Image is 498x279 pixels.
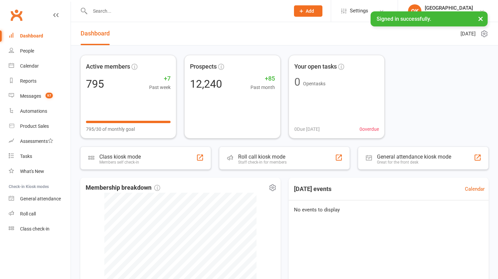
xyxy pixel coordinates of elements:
[9,206,71,221] a: Roll call
[20,138,53,144] div: Assessments
[294,125,320,133] span: 0 Due [DATE]
[475,11,487,26] button: ×
[20,196,61,201] div: General attendance
[238,154,287,160] div: Roll call kiosk mode
[20,78,36,84] div: Reports
[425,5,473,11] div: [GEOGRAPHIC_DATA]
[20,123,49,129] div: Product Sales
[294,62,337,72] span: Your open tasks
[9,149,71,164] a: Tasks
[86,125,135,133] span: 795/30 of monthly goal
[20,48,34,54] div: People
[149,74,171,84] span: +7
[9,191,71,206] a: General attendance kiosk mode
[20,33,43,38] div: Dashboard
[9,43,71,59] a: People
[306,8,314,14] span: Add
[86,79,104,89] div: 795
[377,154,451,160] div: General attendance kiosk mode
[20,169,44,174] div: What's New
[86,62,130,72] span: Active members
[9,59,71,74] a: Calendar
[149,84,171,91] span: Past week
[377,160,451,165] div: Great for the front desk
[9,89,71,104] a: Messages 97
[9,164,71,179] a: What's New
[465,185,485,193] a: Calendar
[360,125,379,133] span: 0 overdue
[20,154,32,159] div: Tasks
[86,183,160,193] span: Membership breakdown
[81,22,110,45] a: Dashboard
[425,11,473,17] div: ACA Network
[20,226,49,231] div: Class check-in
[350,3,368,18] span: Settings
[20,211,36,216] div: Roll call
[20,93,41,99] div: Messages
[461,30,476,38] span: [DATE]
[289,183,337,195] h3: [DATE] events
[190,62,217,72] span: Prospects
[9,28,71,43] a: Dashboard
[99,154,141,160] div: Class kiosk mode
[294,77,300,87] div: 0
[9,104,71,119] a: Automations
[251,84,275,91] span: Past month
[9,134,71,149] a: Assessments
[45,93,53,98] span: 97
[8,7,25,23] a: Clubworx
[251,74,275,84] span: +85
[20,63,39,69] div: Calendar
[238,160,287,165] div: Staff check-in for members
[9,119,71,134] a: Product Sales
[20,108,47,114] div: Automations
[9,221,71,237] a: Class kiosk mode
[9,74,71,89] a: Reports
[408,4,421,18] div: OK
[303,81,325,86] span: Open tasks
[286,200,492,219] div: No events to display
[377,16,431,22] span: Signed in successfully.
[294,5,322,17] button: Add
[99,160,141,165] div: Members self check-in
[88,6,285,16] input: Search...
[190,79,222,89] div: 12,240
